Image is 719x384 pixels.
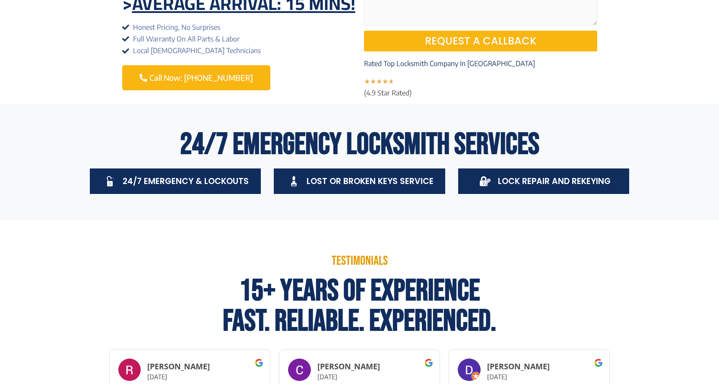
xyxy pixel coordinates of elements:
[412,355,597,374] a: Contact Now
[388,76,394,87] i: ★
[83,130,636,160] h2: 24/7 Emergency Locksmith Services
[149,74,253,82] span: Call Now: [PHONE_NUMBER]
[364,76,370,87] i: ★
[105,254,614,267] p: Testimonials
[498,175,611,187] span: Lock Repair And Rekeying
[122,65,270,90] a: Call Now: [PHONE_NUMBER]
[376,76,382,87] i: ★
[370,76,376,87] i: ★
[364,31,597,51] button: Request a Callback
[131,33,240,45] span: Full Warranty On All Parts & Labor
[364,60,597,67] p: Rated Top Locksmith Company In [GEOGRAPHIC_DATA]
[131,22,220,33] span: Honest Pricing, No Surprises
[425,36,536,46] span: Request a Callback
[123,175,249,187] span: 24/7 Emergency & Lockouts
[482,361,527,368] span: Contact Now
[105,276,614,336] h2: 15+ Years Of Experience Fast. Reliable. Experienced.
[307,175,434,187] span: Lost Or Broken Keys Service
[364,76,394,87] div: 4.7/5
[122,349,404,380] h2: Fast 15 Mins Arrival 📍[GEOGRAPHIC_DATA]
[382,76,388,87] i: ★
[364,87,597,99] div: (4.9 Star Rated)
[131,45,261,57] span: Local [DEMOGRAPHIC_DATA] Technicians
